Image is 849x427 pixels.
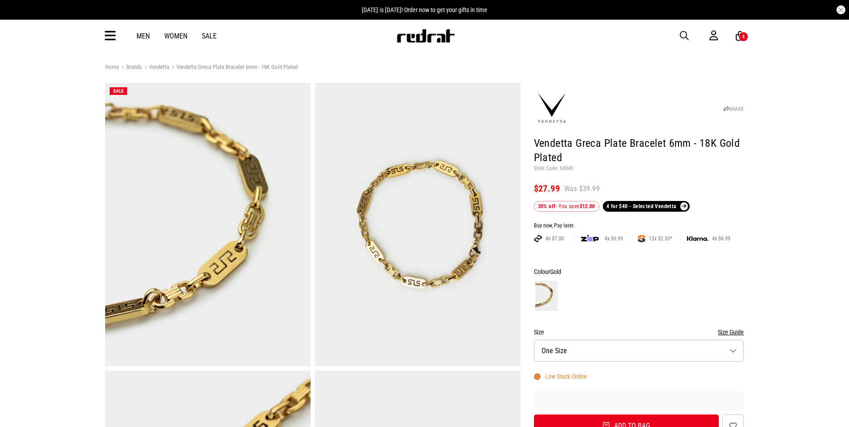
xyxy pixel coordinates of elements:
img: Gold [535,281,558,311]
div: Colour [534,266,744,277]
div: - You save [534,201,599,212]
a: Women [164,32,188,40]
button: One Size [534,340,744,362]
img: Vendetta Greca Plate Bracelet 6mm - 18k Gold Plated in Gold [105,83,311,366]
div: Size [534,327,744,337]
div: Low Stock Online [534,373,587,380]
span: 4x $6.99 [601,235,627,242]
iframe: Customer reviews powered by Trustpilot [534,397,744,406]
h1: Vendetta Greca Plate Bracelet 6mm - 18K Gold Plated [534,137,744,165]
b: $12.00 [580,203,595,209]
img: zip [581,234,599,243]
a: Sale [202,32,217,40]
span: One Size [542,346,567,355]
span: 12x $2.33* [645,235,676,242]
img: KLARNA [687,236,708,241]
span: Was $39.99 [564,184,600,194]
div: Buy now, Pay later. [534,222,744,230]
a: SHARE [724,106,744,112]
a: 4 [736,31,744,41]
span: 4x $6.99 [708,235,734,242]
img: Redrat logo [396,29,455,43]
a: Men [137,32,150,40]
span: $27.99 [534,183,560,194]
span: 4x $7.00 [542,235,567,242]
a: Home [105,64,119,70]
a: 4 for $40 - Selected Vendetta [603,201,690,212]
span: SALE [113,88,124,94]
a: Vendetta [142,64,169,72]
img: AFTERPAY [534,235,542,242]
img: SPLITPAY [638,235,645,242]
span: Gold [550,268,561,275]
span: [DATE] is [DATE]! Order now to get your gifts in time [362,6,487,13]
div: 4 [742,34,745,40]
a: Brands [119,64,142,72]
a: Vendetta Greca Plate Bracelet 6mm - 18K Gold Plated [169,64,298,72]
button: Size Guide [718,327,744,337]
img: Vendetta Greca Plate Bracelet 6mm - 18k Gold Plated in Gold [315,83,520,366]
p: Style Code: 60840 [534,165,744,172]
b: 30% off [538,203,556,209]
img: Vendetta [534,90,570,126]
